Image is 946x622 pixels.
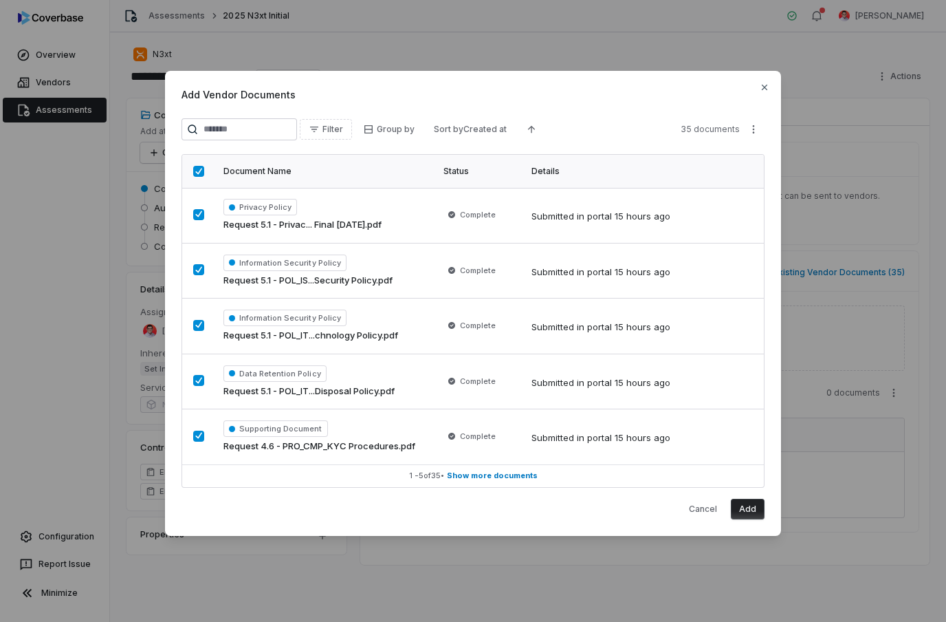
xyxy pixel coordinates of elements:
button: Add [731,499,764,519]
button: Cancel [681,499,725,519]
div: Submitted in portal [531,321,670,334]
span: Complete [460,209,496,220]
span: Information Security Policy [223,255,346,271]
span: Complete [460,431,496,442]
span: Request 5.1 - POL_IT...chnology Policy.pdf [223,329,398,343]
span: Request 5.1 - POL_IS...Security Policy.pdf [223,274,393,288]
span: Show more documents [447,471,538,481]
div: 15 hours ago [615,321,670,334]
div: Status [443,166,515,177]
span: Request 4.6 - PRO_CMP_KYC Procedures.pdf [223,440,415,453]
div: Document Name [223,166,427,177]
button: Filter [300,119,352,140]
button: Group by [355,119,423,140]
span: 35 documents [681,124,740,135]
span: Filter [322,124,343,135]
span: Data Retention Policy [223,365,327,382]
div: 15 hours ago [615,431,670,445]
div: Details [531,166,753,177]
div: Submitted in portal [531,376,670,390]
div: Submitted in portal [531,210,670,224]
div: Submitted in portal [531,431,670,445]
button: Sort byCreated at [426,119,515,140]
span: Add Vendor Documents [181,87,764,102]
span: Supporting Document [223,420,328,437]
div: 15 hours ago [615,210,670,224]
span: Privacy Policy [223,199,297,215]
button: Ascending [518,119,545,140]
span: Complete [460,265,496,276]
div: Submitted in portal [531,266,670,279]
div: 15 hours ago [615,376,670,390]
span: Complete [460,376,496,387]
div: 15 hours ago [615,266,670,279]
span: Information Security Policy [223,310,346,326]
span: Request 5.1 - Privac... Final [DATE].pdf [223,218,382,232]
span: Request 5.1 - POL_IT...Disposal Policy.pdf [223,385,395,398]
button: 1 -5of35• Show more documents [182,465,764,487]
button: More actions [742,119,764,140]
svg: Ascending [526,124,537,135]
span: Complete [460,320,496,331]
